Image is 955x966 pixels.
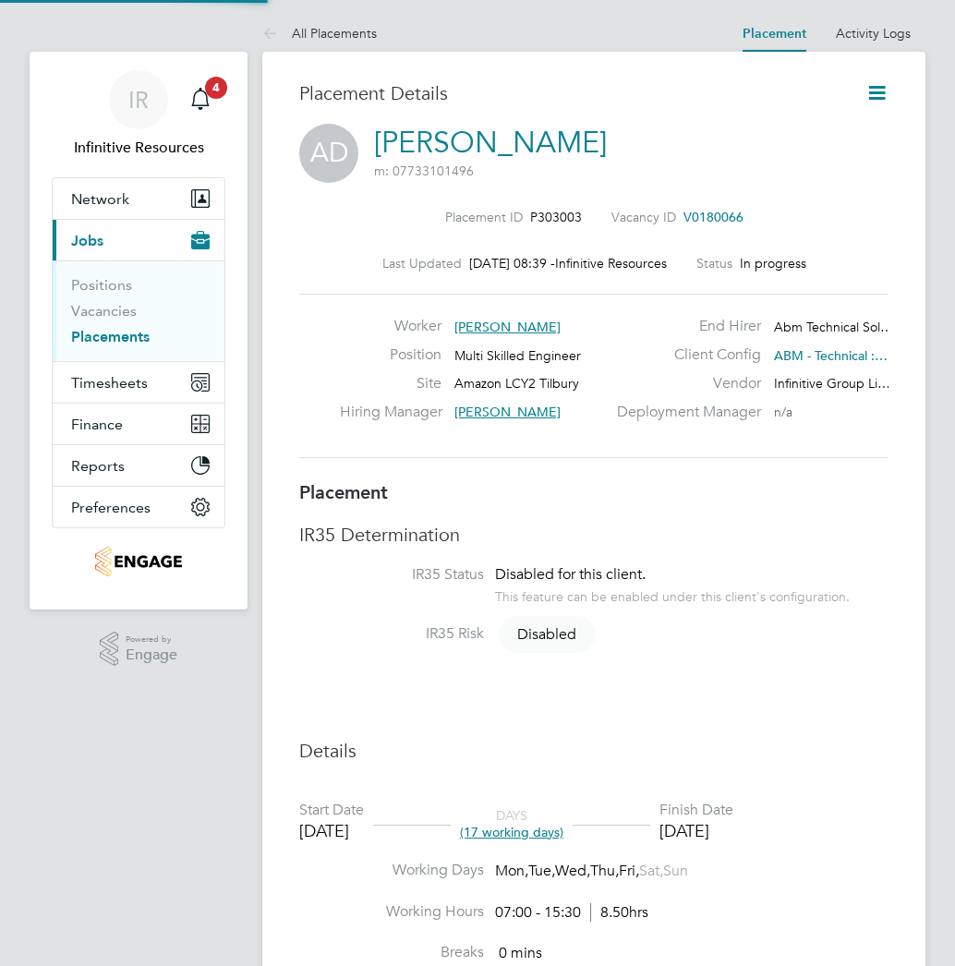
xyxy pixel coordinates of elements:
span: Network [71,190,129,208]
img: infinitivegroup-logo-retina.png [95,547,181,576]
span: Abm Technical Sol… [774,319,893,335]
div: Start Date [299,801,364,820]
span: n/a [774,404,792,420]
span: Amazon LCY2 Tilbury [454,375,579,392]
a: Placements [71,328,150,345]
span: [PERSON_NAME] [454,319,561,335]
label: Working Hours [299,902,484,922]
label: Deployment Manager [606,403,761,422]
button: Finance [53,404,224,444]
label: Worker [340,317,441,336]
button: Timesheets [53,362,224,403]
label: Site [340,374,441,393]
span: Wed, [555,862,590,880]
a: Activity Logs [836,25,911,42]
span: Reports [71,457,125,475]
a: Powered byEngage [100,632,178,667]
h3: Details [299,739,889,763]
span: 8.50hrs [590,903,648,922]
span: [DATE] 08:39 - [469,255,555,272]
span: 4 [205,77,227,99]
label: Placement ID [445,209,523,225]
span: P303003 [530,209,582,225]
label: IR35 Status [299,565,484,585]
span: In progress [740,255,806,272]
span: Powered by [126,632,177,647]
a: All Placements [262,25,377,42]
label: Vendor [606,374,761,393]
label: End Hirer [606,317,761,336]
label: Working Days [299,861,484,880]
span: V0180066 [683,209,743,225]
label: Last Updated [382,255,462,272]
h3: Placement Details [299,81,838,105]
label: Breaks [299,943,484,962]
span: Timesheets [71,374,148,392]
span: AD [299,124,358,183]
span: Preferences [71,499,151,516]
span: Jobs [71,232,103,249]
span: Infinitive Resources [52,137,225,159]
span: Thu, [590,862,619,880]
b: Placement [299,481,388,503]
span: Finance [71,416,123,433]
label: Position [340,345,441,365]
button: Preferences [53,487,224,527]
a: IRInfinitive Resources [52,70,225,159]
button: Jobs [53,220,224,260]
div: This feature can be enabled under this client's configuration. [495,584,850,605]
span: Engage [126,647,177,663]
span: Disabled [499,616,595,653]
label: Vacancy ID [611,209,676,225]
div: Finish Date [659,801,733,820]
button: Network [53,178,224,219]
div: [DATE] [299,820,364,841]
a: Go to home page [52,547,225,576]
span: Fri, [619,862,639,880]
span: Infinitive Resources [555,255,667,272]
a: Vacancies [71,302,137,320]
span: IR [128,88,149,112]
span: Mon, [495,862,528,880]
span: m: 07733101496 [374,163,474,179]
a: Positions [71,276,132,294]
h3: IR35 Determination [299,523,889,547]
span: Infinitive Group Li… [774,375,890,392]
label: Hiring Manager [340,403,441,422]
div: Jobs [53,260,224,361]
div: 07:00 - 15:30 [495,903,648,923]
span: 0 mins [499,944,542,962]
span: ABM - Technical :… [774,347,888,364]
a: Placement [743,26,806,42]
span: [PERSON_NAME] [454,404,561,420]
a: 4 [182,70,219,129]
a: [PERSON_NAME] [374,125,607,161]
span: Tue, [528,862,555,880]
button: Reports [53,445,224,486]
label: Client Config [606,345,761,365]
span: (17 working days) [460,824,563,840]
div: [DATE] [659,820,733,841]
span: Sat, [639,862,663,880]
div: DAYS [451,807,573,840]
label: IR35 Risk [299,624,484,644]
label: Status [696,255,732,272]
span: Sun [663,862,688,880]
nav: Main navigation [30,52,248,610]
span: Disabled for this client. [495,565,646,584]
span: Multi Skilled Engineer [454,347,581,364]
